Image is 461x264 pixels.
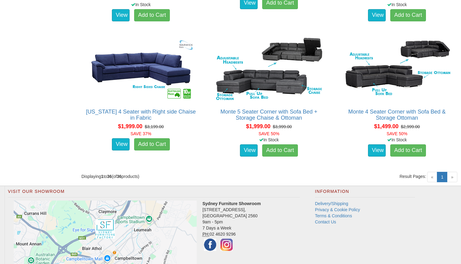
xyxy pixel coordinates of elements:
a: Contact Us [315,219,336,224]
strong: 1 [101,174,104,179]
img: Arizona 4 Seater with Right side Chaise in Fabric [86,35,196,103]
span: $1,999.00 [118,123,142,129]
h2: Information [315,189,415,197]
a: [US_STATE] 4 Seater with Right side Chaise in Fabric [86,109,196,121]
strong: 36 [117,174,122,179]
a: Monte 4 Seater Corner with Sofa Bed & Storage Ottoman [348,109,445,121]
abbr: Phone [202,232,209,237]
font: SAVE 50% [259,131,279,136]
div: In Stock [80,2,202,8]
del: $2,999.00 [401,124,420,129]
span: « [427,172,438,182]
a: View [368,9,386,21]
img: Monte 5 Seater Corner with Sofa Bed + Storage Chaise & Ottoman [214,35,324,103]
a: Add to Cart [134,9,170,21]
a: Privacy & Cookie Policy [315,207,360,212]
h2: Visit Our Showroom [8,189,300,197]
img: Instagram [219,237,234,252]
a: View [368,144,386,157]
del: $3,199.00 [145,124,164,129]
del: $3,999.00 [273,124,292,129]
div: In Stock [336,137,458,143]
strong: Sydney Furniture Showroom [202,201,261,206]
span: $1,499.00 [374,123,398,129]
img: Monte 4 Seater Corner with Sofa Bed & Storage Ottoman [342,35,452,103]
span: Result Pages: [399,173,426,179]
a: View [240,144,258,157]
a: Add to Cart [390,9,426,21]
a: View [112,9,130,21]
a: View [112,138,130,150]
div: Displaying to (of products) [77,173,269,179]
font: SAVE 50% [387,131,407,136]
strong: 36 [107,174,112,179]
a: 1 [437,172,447,182]
span: $1,999.00 [246,123,270,129]
a: Add to Cart [134,138,170,150]
a: Add to Cart [262,144,298,157]
a: Delivery/Shipping [315,201,348,206]
font: SAVE 37% [130,131,151,136]
div: In Stock [336,2,458,8]
img: Facebook [202,237,218,252]
span: » [447,172,457,182]
a: Monte 5 Seater Corner with Sofa Bed + Storage Chaise & Ottoman [220,109,317,121]
a: Add to Cart [390,144,426,157]
a: Terms & Conditions [315,213,352,218]
div: In Stock [208,137,330,143]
